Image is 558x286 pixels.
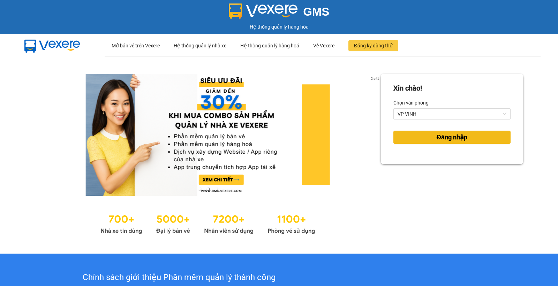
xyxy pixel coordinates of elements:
span: GMS [303,5,329,18]
img: mbUUG5Q.png [17,34,87,57]
button: Đăng nhập [393,131,511,144]
button: previous slide / item [35,74,45,196]
span: VP VINH [398,109,506,119]
button: Đăng ký dùng thử [348,40,398,51]
span: Đăng nhập [437,132,467,142]
li: slide item 2 [206,187,209,190]
button: next slide / item [371,74,381,196]
li: slide item 3 [215,187,218,190]
li: slide item 1 [198,187,201,190]
label: Chọn văn phòng [393,97,429,108]
div: Hệ thống quản lý hàng hoá [240,34,299,57]
img: logo 2 [229,3,298,19]
img: Statistics.png [100,210,315,236]
div: Chính sách giới thiệu Phần mềm quản lý thành công [39,271,319,284]
div: Xin chào! [393,83,422,94]
div: Mở bán vé trên Vexere [112,34,160,57]
p: 2 of 3 [369,74,381,83]
div: Hệ thống quản lý hàng hóa [2,23,556,31]
span: Đăng ký dùng thử [354,42,393,49]
a: GMS [229,10,330,16]
div: Hệ thống quản lý nhà xe [174,34,226,57]
div: Về Vexere [313,34,334,57]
